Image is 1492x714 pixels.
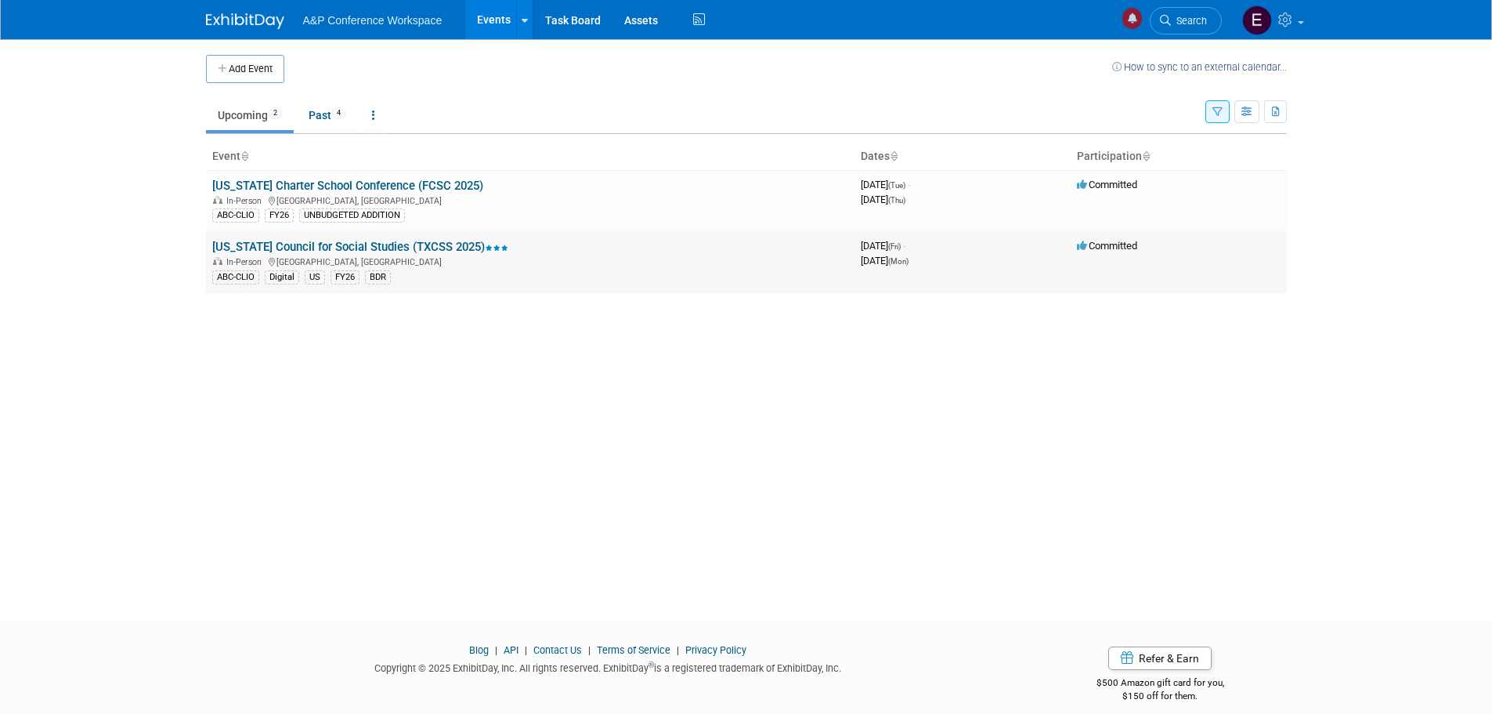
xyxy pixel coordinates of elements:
span: 2 [269,107,282,119]
div: BDR [365,270,391,285]
span: In-Person [226,196,266,206]
div: FY26 [265,208,294,223]
div: [GEOGRAPHIC_DATA], [GEOGRAPHIC_DATA] [212,194,848,206]
span: - [908,179,910,190]
img: ExhibitDay [206,13,284,29]
div: $150 off for them. [1034,690,1287,703]
img: In-Person Event [213,196,222,204]
a: [US_STATE] Council for Social Studies (TXCSS 2025) [212,240,508,254]
span: | [673,644,683,656]
span: [DATE] [861,255,909,266]
span: 4 [332,107,345,119]
span: In-Person [226,257,266,267]
th: Event [206,143,854,170]
div: ABC-CLIO [212,270,259,285]
span: [DATE] [861,194,905,205]
a: Contact Us [533,644,582,656]
span: [DATE] [861,240,905,252]
span: (Mon) [888,257,909,266]
div: ABC-CLIO [212,208,259,223]
div: [GEOGRAPHIC_DATA], [GEOGRAPHIC_DATA] [212,255,848,267]
div: $500 Amazon gift card for you, [1034,666,1287,702]
a: [US_STATE] Charter School Conference (FCSC 2025) [212,179,483,193]
span: - [903,240,905,252]
a: Search [1150,7,1222,34]
span: | [491,644,501,656]
a: Refer & Earn [1108,647,1212,670]
a: Sort by Start Date [890,150,898,162]
th: Dates [854,143,1071,170]
a: Upcoming2 [206,100,294,130]
a: API [504,644,518,656]
span: (Fri) [888,242,901,251]
a: How to sync to an external calendar... [1112,61,1287,73]
div: UNBUDGETED ADDITION [299,208,405,223]
img: In-Person Event [213,257,222,265]
span: Search [1171,15,1207,27]
span: | [584,644,594,656]
a: Terms of Service [597,644,670,656]
a: Sort by Event Name [240,150,248,162]
a: Blog [469,644,489,656]
button: Add Event [206,55,284,83]
img: Erin Conklin [1242,5,1272,35]
a: Past4 [297,100,357,130]
span: | [521,644,531,656]
sup: ® [648,661,654,669]
div: Copyright © 2025 ExhibitDay, Inc. All rights reserved. ExhibitDay is a registered trademark of Ex... [206,658,1011,676]
span: Committed [1077,179,1137,190]
a: Privacy Policy [685,644,746,656]
th: Participation [1071,143,1287,170]
span: [DATE] [861,179,910,190]
span: A&P Conference Workspace [303,14,443,27]
span: Committed [1077,240,1137,252]
span: (Tue) [888,181,905,190]
div: FY26 [331,270,359,285]
a: Sort by Participation Type [1142,150,1150,162]
span: (Thu) [888,196,905,205]
div: US [305,270,325,285]
div: Digital [265,270,299,285]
